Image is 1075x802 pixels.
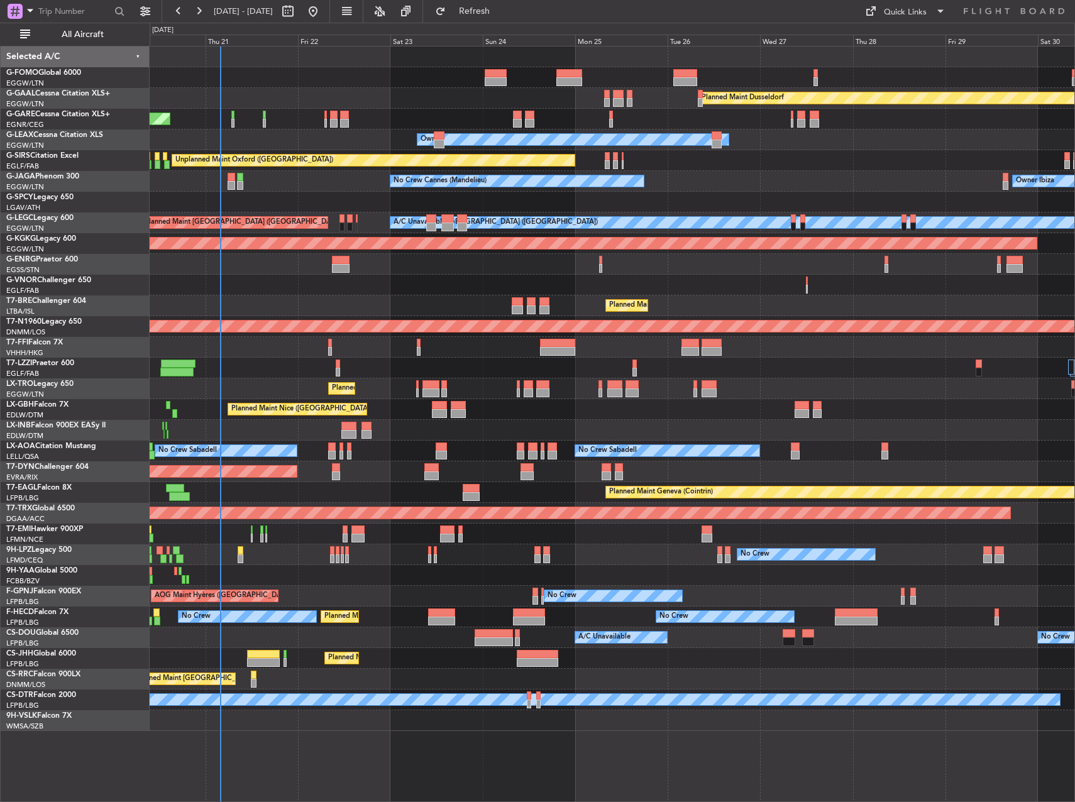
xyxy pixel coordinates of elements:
span: LX-INB [6,422,31,429]
a: T7-TRXGlobal 6500 [6,505,75,512]
span: G-SPCY [6,194,33,201]
a: EGLF/FAB [6,369,39,378]
a: G-JAGAPhenom 300 [6,173,79,180]
span: CS-JHH [6,650,33,657]
div: AOG Maint Hyères ([GEOGRAPHIC_DATA]-[GEOGRAPHIC_DATA]) [155,586,367,605]
a: T7-EMIHawker 900XP [6,525,83,533]
span: CS-DOU [6,629,36,637]
a: F-HECDFalcon 7X [6,608,69,616]
div: No Crew [741,545,769,564]
div: Fri 29 [945,35,1038,46]
span: 9H-LPZ [6,546,31,554]
div: [DATE] [152,25,174,36]
a: G-LEAXCessna Citation XLS [6,131,103,139]
a: LX-AOACitation Mustang [6,442,96,450]
div: Quick Links [884,6,927,19]
a: LELL/QSA [6,452,39,461]
a: G-KGKGLegacy 600 [6,235,76,243]
div: Planned Maint [GEOGRAPHIC_DATA] ([GEOGRAPHIC_DATA]) [324,607,522,626]
a: LFPB/LBG [6,701,39,710]
span: T7-N1960 [6,318,41,326]
a: LX-TROLegacy 650 [6,380,74,388]
a: VHHH/HKG [6,348,43,358]
button: All Aircraft [14,25,136,45]
div: Owner Ibiza [1016,172,1054,190]
a: LTBA/ISL [6,307,35,316]
a: G-SIRSCitation Excel [6,152,79,160]
a: EDLW/DTM [6,410,43,420]
span: G-SIRS [6,152,30,160]
a: G-FOMOGlobal 6000 [6,69,81,77]
span: CS-DTR [6,691,33,699]
button: Quick Links [859,1,952,21]
a: DNMM/LOS [6,327,45,337]
div: No Crew Sabadell [578,441,637,460]
a: LFPB/LBG [6,618,39,627]
span: All Aircraft [33,30,133,39]
div: Mon 25 [575,35,668,46]
a: T7-LZZIPraetor 600 [6,360,74,367]
div: No Crew [548,586,576,605]
a: T7-DYNChallenger 604 [6,463,89,471]
div: No Crew Sabadell [158,441,217,460]
span: LX-GBH [6,401,34,409]
div: A/C Unavailable [GEOGRAPHIC_DATA] ([GEOGRAPHIC_DATA]) [394,213,598,232]
a: WMSA/SZB [6,722,43,731]
span: G-GARE [6,111,35,118]
a: EGGW/LTN [6,244,44,254]
span: LX-AOA [6,442,35,450]
div: Thu 28 [853,35,945,46]
a: G-VNORChallenger 650 [6,277,91,284]
a: LX-INBFalcon 900EX EASy II [6,422,106,429]
div: Unplanned Maint Oxford ([GEOGRAPHIC_DATA]) [175,151,333,170]
span: T7-EAGL [6,484,37,492]
div: No Crew Cannes (Mandelieu) [394,172,487,190]
a: EGGW/LTN [6,182,44,192]
a: CS-DTRFalcon 2000 [6,691,76,699]
span: 9H-VSLK [6,712,37,720]
a: G-GARECessna Citation XLS+ [6,111,110,118]
a: EGGW/LTN [6,141,44,150]
span: T7-FFI [6,339,28,346]
div: Planned Maint [GEOGRAPHIC_DATA] ([GEOGRAPHIC_DATA]) [328,649,526,667]
a: EGSS/STN [6,265,40,275]
div: Wed 27 [760,35,852,46]
button: Refresh [429,1,505,21]
div: Thu 21 [206,35,298,46]
a: EGLF/FAB [6,162,39,171]
a: G-GAALCessna Citation XLS+ [6,90,110,97]
span: T7-TRX [6,505,32,512]
div: Planned Maint [GEOGRAPHIC_DATA] ([GEOGRAPHIC_DATA]) [145,213,343,232]
a: CS-DOUGlobal 6500 [6,629,79,637]
div: Fri 22 [298,35,390,46]
div: Wed 20 [113,35,205,46]
div: Owner [421,130,442,149]
a: EGGW/LTN [6,79,44,88]
a: DGAA/ACC [6,514,45,524]
a: LFPB/LBG [6,639,39,648]
a: LFPB/LBG [6,493,39,503]
div: Planned Maint [GEOGRAPHIC_DATA] ([GEOGRAPHIC_DATA]) [332,379,530,398]
a: G-SPCYLegacy 650 [6,194,74,201]
a: FCBB/BZV [6,576,40,586]
a: LX-GBHFalcon 7X [6,401,69,409]
a: T7-FFIFalcon 7X [6,339,63,346]
span: G-JAGA [6,173,35,180]
a: LFMN/NCE [6,535,43,544]
div: Planned Maint Dusseldorf [702,89,784,107]
div: A/C Unavailable [578,628,631,647]
a: EDLW/DTM [6,431,43,441]
a: LFPB/LBG [6,659,39,669]
div: Sat 23 [390,35,483,46]
span: LX-TRO [6,380,33,388]
span: G-GAAL [6,90,35,97]
a: EGNR/CEG [6,120,44,129]
a: EVRA/RIX [6,473,38,482]
a: LGAV/ATH [6,203,40,212]
div: Planned Maint [GEOGRAPHIC_DATA] ([GEOGRAPHIC_DATA]) [135,669,333,688]
a: T7-BREChallenger 604 [6,297,86,305]
span: G-VNOR [6,277,37,284]
span: Refresh [448,7,501,16]
span: T7-DYN [6,463,35,471]
div: No Crew [182,607,211,626]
